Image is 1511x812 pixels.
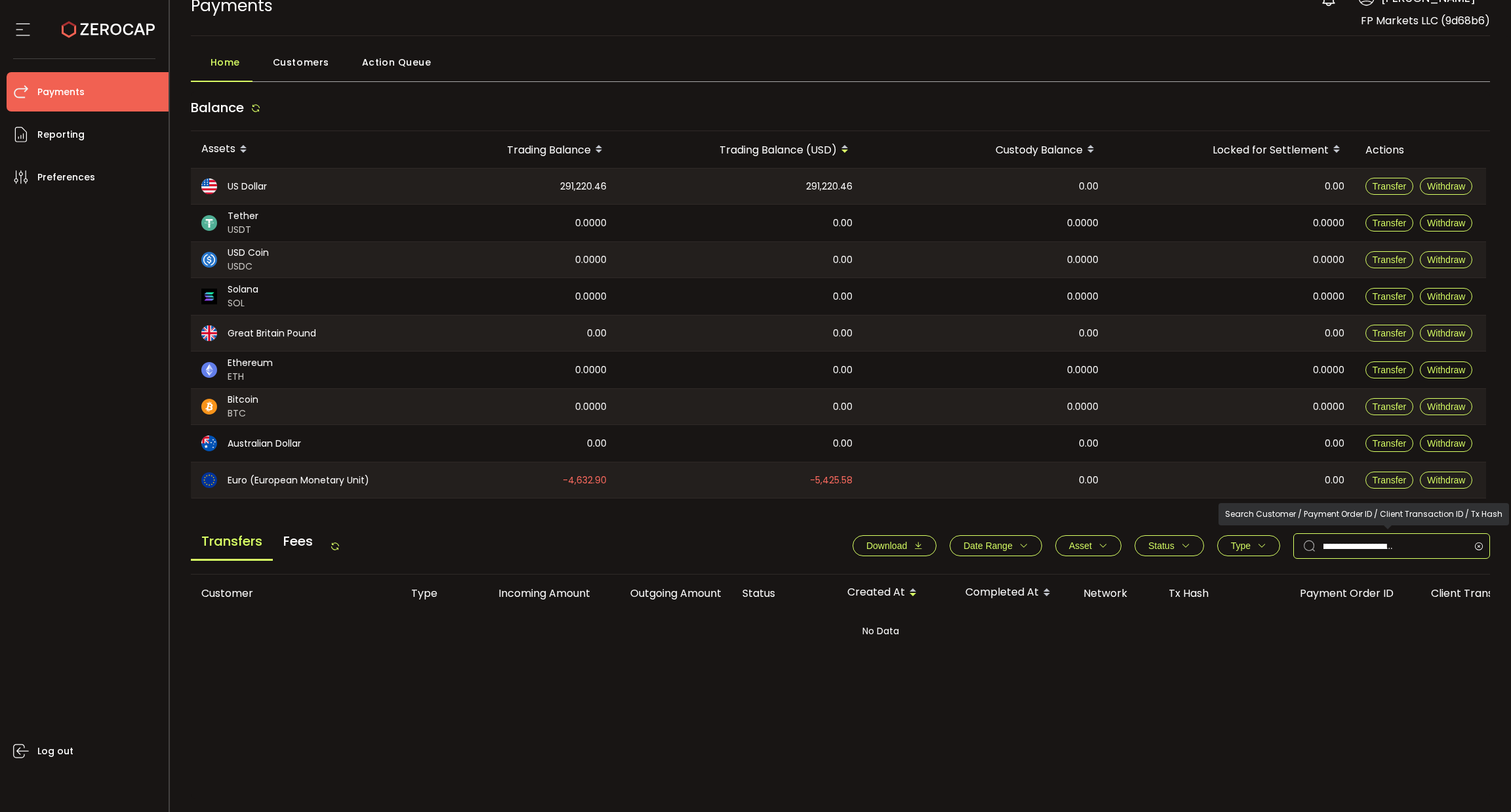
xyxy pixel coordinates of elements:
[1373,438,1407,449] span: Transfer
[833,363,853,378] span: 0.00
[1067,289,1098,304] span: 0.0000
[470,586,601,601] div: Incoming Amount
[1373,328,1407,338] span: Transfer
[1365,325,1414,342] button: Transfer
[228,223,258,237] span: USDT
[1373,365,1407,375] span: Transfer
[191,523,273,561] span: Transfers
[1427,218,1465,228] span: Withdraw
[228,246,269,260] span: USD Coin
[601,586,732,601] div: Outgoing Amount
[1365,398,1414,415] button: Transfer
[228,437,301,451] span: Australian Dollar
[560,179,607,194] span: 291,220.46
[950,535,1042,556] button: Date Range
[228,474,369,487] span: Euro (European Monetary Unit)
[575,363,607,378] span: 0.0000
[1079,179,1098,194] span: 0.00
[201,436,217,451] img: aud_portfolio.svg
[810,473,853,488] span: -5,425.58
[1420,288,1472,305] button: Withdraw
[1427,401,1465,412] span: Withdraw
[228,209,258,223] span: Tether
[1373,254,1407,265] span: Transfer
[1365,178,1414,195] button: Transfer
[1365,435,1414,452] button: Transfer
[575,399,607,415] span: 0.0000
[201,472,217,488] img: eur_portfolio.svg
[1420,178,1472,195] button: Withdraw
[1079,326,1098,341] span: 0.00
[1373,181,1407,192] span: Transfer
[1148,540,1175,551] span: Status
[1373,291,1407,302] span: Transfer
[1231,540,1251,551] span: Type
[1055,535,1121,556] button: Asset
[1427,181,1465,192] span: Withdraw
[401,586,470,601] div: Type
[228,260,269,274] span: USDC
[211,49,240,75] span: Home
[1420,398,1472,415] button: Withdraw
[1069,540,1092,551] span: Asset
[1427,365,1465,375] span: Withdraw
[833,216,853,231] span: 0.00
[362,49,432,75] span: Action Queue
[575,216,607,231] span: 0.0000
[228,393,258,407] span: Bitcoin
[617,138,863,161] div: Trading Balance (USD)
[191,98,244,117] span: Balance
[201,289,217,304] img: sol_portfolio.png
[1427,438,1465,449] span: Withdraw
[191,138,394,161] div: Assets
[1067,253,1098,268] span: 0.0000
[587,436,607,451] span: 0.00
[1365,472,1414,489] button: Transfer
[1365,214,1414,232] button: Transfer
[1325,326,1344,341] span: 0.00
[1325,473,1344,488] span: 0.00
[1420,435,1472,452] button: Withdraw
[1313,399,1344,415] span: 0.0000
[1445,749,1511,812] iframe: Chat Widget
[1109,138,1355,161] div: Locked for Settlement
[1079,473,1098,488] span: 0.00
[587,326,607,341] span: 0.00
[1427,291,1465,302] span: Withdraw
[228,370,273,384] span: ETH
[833,326,853,341] span: 0.00
[1313,289,1344,304] span: 0.0000
[228,180,267,193] span: US Dollar
[1365,288,1414,305] button: Transfer
[1135,535,1204,556] button: Status
[963,540,1013,551] span: Date Range
[1427,475,1465,485] span: Withdraw
[1427,254,1465,265] span: Withdraw
[1365,251,1414,268] button: Transfer
[1073,586,1158,601] div: Network
[1313,253,1344,268] span: 0.0000
[1079,436,1098,451] span: 0.00
[228,327,316,340] span: Great Britain Pound
[732,586,837,601] div: Status
[833,253,853,268] span: 0.00
[1420,325,1472,342] button: Withdraw
[575,253,607,268] span: 0.0000
[833,289,853,304] span: 0.00
[806,179,853,194] span: 291,220.46
[273,49,329,75] span: Customers
[1420,361,1472,378] button: Withdraw
[1361,13,1490,28] span: FP Markets LLC (9d68b6)
[191,586,401,601] div: Customer
[1313,216,1344,231] span: 0.0000
[837,582,955,604] div: Created At
[955,582,1073,604] div: Completed At
[575,289,607,304] span: 0.0000
[863,138,1109,161] div: Custody Balance
[1373,218,1407,228] span: Transfer
[1158,586,1289,601] div: Tx Hash
[833,436,853,451] span: 0.00
[1219,503,1509,525] div: Search Customer / Payment Order ID / Client Transaction ID / Tx Hash
[866,540,907,551] span: Download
